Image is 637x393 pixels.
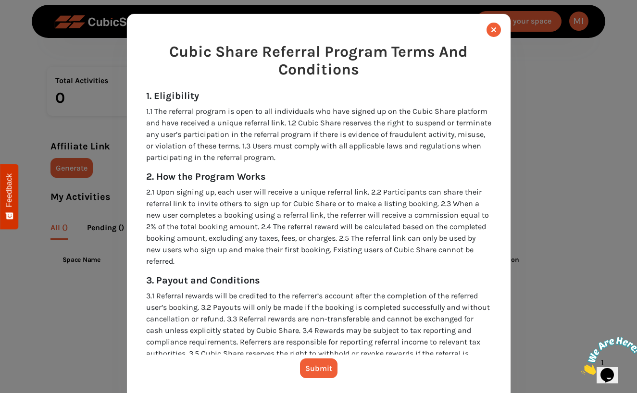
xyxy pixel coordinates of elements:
[146,291,490,369] span: 3.1 Referral rewards will be credited to the referrer’s account after the completion of the refer...
[4,4,63,42] img: Chat attention grabber
[4,4,8,12] span: 1
[146,187,489,266] span: 2.1 Upon signing up, each user will receive a unique referral link. 2.2 Participants can share th...
[5,173,13,207] span: Feedback
[300,358,337,378] button: Submit
[146,90,199,101] strong: 1. Eligibility
[146,171,266,182] strong: 2. How the Program Works
[577,333,637,379] iframe: chat widget
[146,107,491,162] span: 1.1 The referral program is open to all individuals who have signed up on the Cubic Share platfor...
[146,43,491,79] h3: Cubic Share Referral Program Terms and Conditions
[146,275,260,286] strong: 3. Payout and Conditions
